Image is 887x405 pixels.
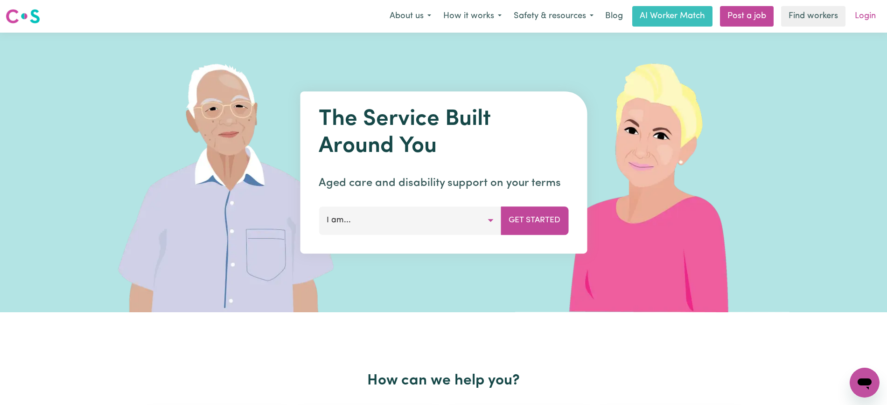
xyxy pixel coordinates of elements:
iframe: Button to launch messaging window [850,368,880,398]
a: Login [849,6,881,27]
button: About us [384,7,437,26]
button: How it works [437,7,508,26]
img: Careseekers logo [6,8,40,25]
button: Get Started [501,206,568,234]
a: AI Worker Match [632,6,712,27]
p: Aged care and disability support on your terms [319,175,568,192]
a: Find workers [781,6,845,27]
button: Safety & resources [508,7,600,26]
a: Careseekers logo [6,6,40,27]
h1: The Service Built Around You [319,106,568,160]
a: Blog [600,6,629,27]
h2: How can we help you? [141,372,746,390]
button: I am... [319,206,501,234]
a: Post a job [720,6,774,27]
